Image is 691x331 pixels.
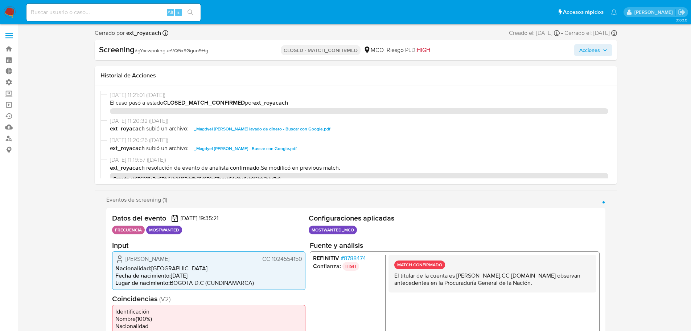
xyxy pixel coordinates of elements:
span: Accesos rápidos [563,8,604,16]
a: Salir [678,8,686,16]
span: Acciones [579,44,600,56]
b: ext_royacach [125,29,161,37]
span: s [177,9,180,16]
span: - [561,29,563,37]
button: search-icon [183,7,198,17]
b: Screening [99,44,135,55]
input: Buscar usuario o caso... [26,8,201,17]
div: MCO [363,46,384,54]
span: Riesgo PLD: [387,46,430,54]
a: Notificaciones [611,9,617,15]
p: CLOSED - MATCH_CONFIRMED [281,45,361,55]
button: Acciones [574,44,612,56]
span: # gYxcwnokngueVQ5x9Gguo9Hg [135,47,208,54]
span: Cerrado por [95,29,161,37]
div: Creado el: [DATE] [509,29,560,37]
span: Alt [168,9,173,16]
p: nicolas.tyrkiel@mercadolibre.com [634,9,675,16]
span: HIGH [417,46,430,54]
div: Cerrado el: [DATE] [564,29,617,37]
